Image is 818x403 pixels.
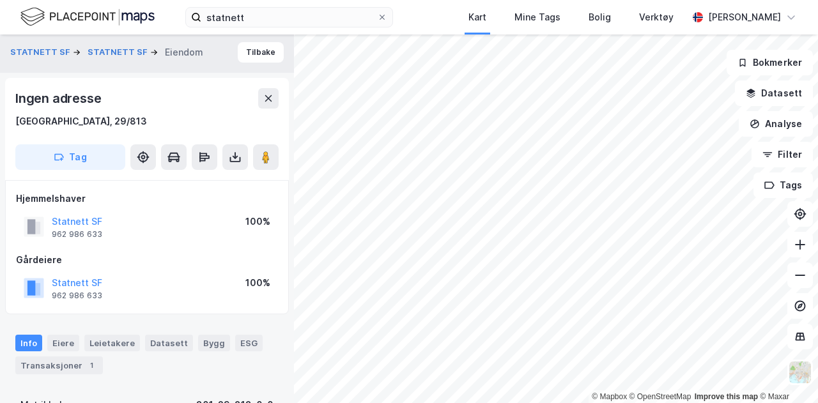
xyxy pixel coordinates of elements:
div: 1 [85,359,98,372]
button: Tags [753,172,813,198]
div: Eiere [47,335,79,351]
div: Leietakere [84,335,140,351]
div: Info [15,335,42,351]
div: ESG [235,335,263,351]
div: [GEOGRAPHIC_DATA], 29/813 [15,114,147,129]
button: Tag [15,144,125,170]
div: Kart [468,10,486,25]
img: logo.f888ab2527a4732fd821a326f86c7f29.svg [20,6,155,28]
button: Datasett [735,80,813,106]
div: Ingen adresse [15,88,104,109]
input: Søk på adresse, matrikkel, gårdeiere, leietakere eller personer [201,8,377,27]
div: Eiendom [165,45,203,60]
iframe: Chat Widget [754,342,818,403]
div: 962 986 633 [52,291,102,301]
div: [PERSON_NAME] [708,10,781,25]
div: Bolig [589,10,611,25]
div: 100% [245,275,270,291]
button: Bokmerker [727,50,813,75]
div: 962 986 633 [52,229,102,240]
div: Transaksjoner [15,356,103,374]
div: Verktøy [639,10,674,25]
a: Mapbox [592,392,627,401]
button: Filter [752,142,813,167]
div: Mine Tags [514,10,560,25]
div: Hjemmelshaver [16,191,278,206]
div: 100% [245,214,270,229]
button: STATNETT SF [88,46,150,59]
div: Bygg [198,335,230,351]
a: OpenStreetMap [629,392,691,401]
a: Improve this map [695,392,758,401]
div: Gårdeiere [16,252,278,268]
button: Tilbake [238,42,284,63]
button: Analyse [739,111,813,137]
div: Datasett [145,335,193,351]
button: STATNETT SF [10,46,73,59]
